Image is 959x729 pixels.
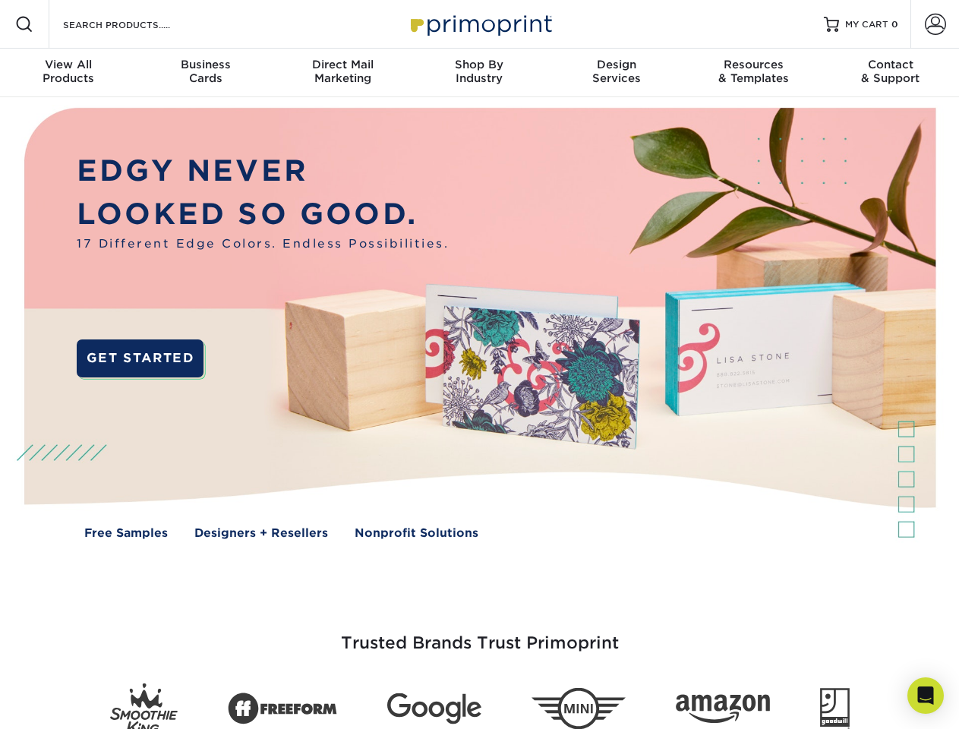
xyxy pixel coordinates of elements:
span: Resources [685,58,822,71]
a: DesignServices [548,49,685,97]
span: Direct Mail [274,58,411,71]
span: Contact [822,58,959,71]
div: Marketing [274,58,411,85]
div: & Templates [685,58,822,85]
div: Services [548,58,685,85]
img: Amazon [676,695,770,724]
iframe: Google Customer Reviews [4,683,129,724]
a: Nonprofit Solutions [355,525,478,542]
a: Contact& Support [822,49,959,97]
a: Direct MailMarketing [274,49,411,97]
span: 17 Different Edge Colors. Endless Possibilities. [77,235,449,253]
span: Shop By [411,58,547,71]
div: Industry [411,58,547,85]
a: BusinessCards [137,49,273,97]
a: Shop ByIndustry [411,49,547,97]
p: EDGY NEVER [77,150,449,193]
input: SEARCH PRODUCTS..... [62,15,210,33]
span: MY CART [845,18,888,31]
div: Cards [137,58,273,85]
span: Business [137,58,273,71]
div: Open Intercom Messenger [907,677,944,714]
a: Designers + Resellers [194,525,328,542]
a: Resources& Templates [685,49,822,97]
p: LOOKED SO GOOD. [77,193,449,236]
span: 0 [891,19,898,30]
img: Primoprint [404,8,556,40]
a: Free Samples [84,525,168,542]
img: Goodwill [820,688,850,729]
a: GET STARTED [77,339,203,377]
img: Google [387,693,481,724]
span: Design [548,58,685,71]
div: & Support [822,58,959,85]
h3: Trusted Brands Trust Primoprint [36,597,924,671]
